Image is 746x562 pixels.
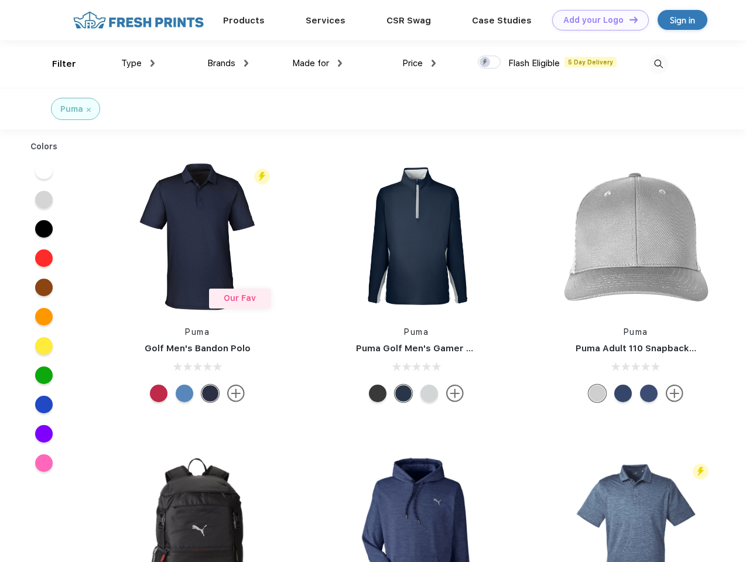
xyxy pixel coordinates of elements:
[70,10,207,30] img: fo%20logo%202.webp
[244,60,248,67] img: dropdown.png
[386,15,431,26] a: CSR Swag
[666,385,683,402] img: more.svg
[207,58,235,68] span: Brands
[254,169,270,184] img: flash_active_toggle.svg
[22,140,67,153] div: Colors
[306,15,345,26] a: Services
[564,57,617,67] span: 5 Day Delivery
[670,13,695,27] div: Sign in
[508,58,560,68] span: Flash Eligible
[693,464,709,479] img: flash_active_toggle.svg
[369,385,386,402] div: Puma Black
[185,327,210,337] a: Puma
[338,60,342,67] img: dropdown.png
[629,16,638,23] img: DT
[121,58,142,68] span: Type
[223,15,265,26] a: Products
[52,57,76,71] div: Filter
[338,159,494,314] img: func=resize&h=266
[119,159,275,314] img: func=resize&h=266
[432,60,436,67] img: dropdown.png
[150,60,155,67] img: dropdown.png
[356,343,541,354] a: Puma Golf Men's Gamer Golf Quarter-Zip
[446,385,464,402] img: more.svg
[227,385,245,402] img: more.svg
[558,159,714,314] img: func=resize&h=266
[640,385,658,402] div: Peacoat Qut Shd
[87,108,91,112] img: filter_cancel.svg
[395,385,412,402] div: Navy Blazer
[176,385,193,402] div: Lake Blue
[292,58,329,68] span: Made for
[224,293,256,303] span: Our Fav
[402,58,423,68] span: Price
[150,385,167,402] div: Ski Patrol
[404,327,429,337] a: Puma
[145,343,251,354] a: Golf Men's Bandon Polo
[201,385,219,402] div: Navy Blazer
[420,385,438,402] div: High Rise
[588,385,606,402] div: Quarry Brt Whit
[658,10,707,30] a: Sign in
[614,385,632,402] div: Peacoat with Qut Shd
[60,103,83,115] div: Puma
[563,15,624,25] div: Add your Logo
[649,54,668,74] img: desktop_search.svg
[624,327,648,337] a: Puma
